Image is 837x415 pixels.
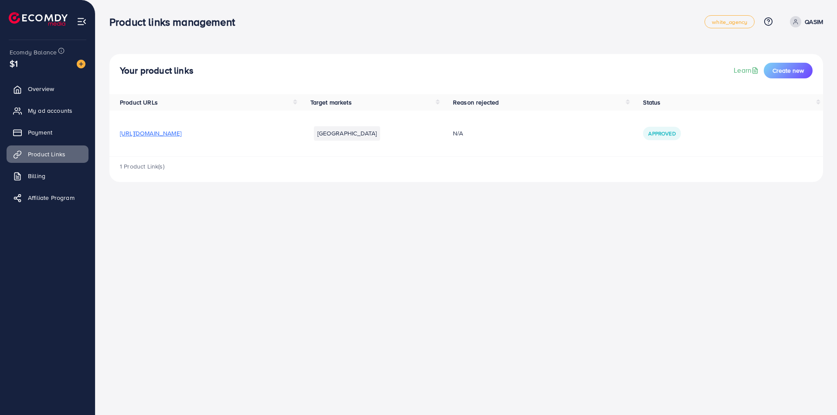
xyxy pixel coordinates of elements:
a: Product Links [7,145,88,163]
a: Affiliate Program [7,189,88,206]
span: Product Links [28,150,65,159]
a: Billing [7,167,88,185]
iframe: Chat [800,376,830,408]
span: Affiliate Program [28,193,75,202]
img: logo [9,12,68,26]
a: Payment [7,124,88,141]
span: Billing [28,172,45,180]
a: Overview [7,80,88,98]
span: N/A [453,129,463,138]
a: QASIM [786,16,823,27]
span: Status [643,98,660,107]
h3: Product links management [109,16,242,28]
span: Product URLs [120,98,158,107]
button: Create new [764,63,813,78]
a: Learn [734,65,760,75]
span: Target markets [310,98,352,107]
span: Reason rejected [453,98,499,107]
span: Approved [648,130,675,137]
span: Ecomdy Balance [10,48,57,57]
span: white_agency [712,19,747,25]
span: My ad accounts [28,106,72,115]
span: Overview [28,84,54,93]
img: menu [77,17,87,27]
span: Create new [772,66,804,75]
img: image [77,60,85,68]
a: white_agency [704,15,755,28]
span: [URL][DOMAIN_NAME] [120,129,181,138]
p: QASIM [805,17,823,27]
h4: Your product links [120,65,194,76]
span: $1 [10,57,18,70]
span: Payment [28,128,52,137]
li: [GEOGRAPHIC_DATA] [314,126,381,140]
a: My ad accounts [7,102,88,119]
span: 1 Product Link(s) [120,162,164,171]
